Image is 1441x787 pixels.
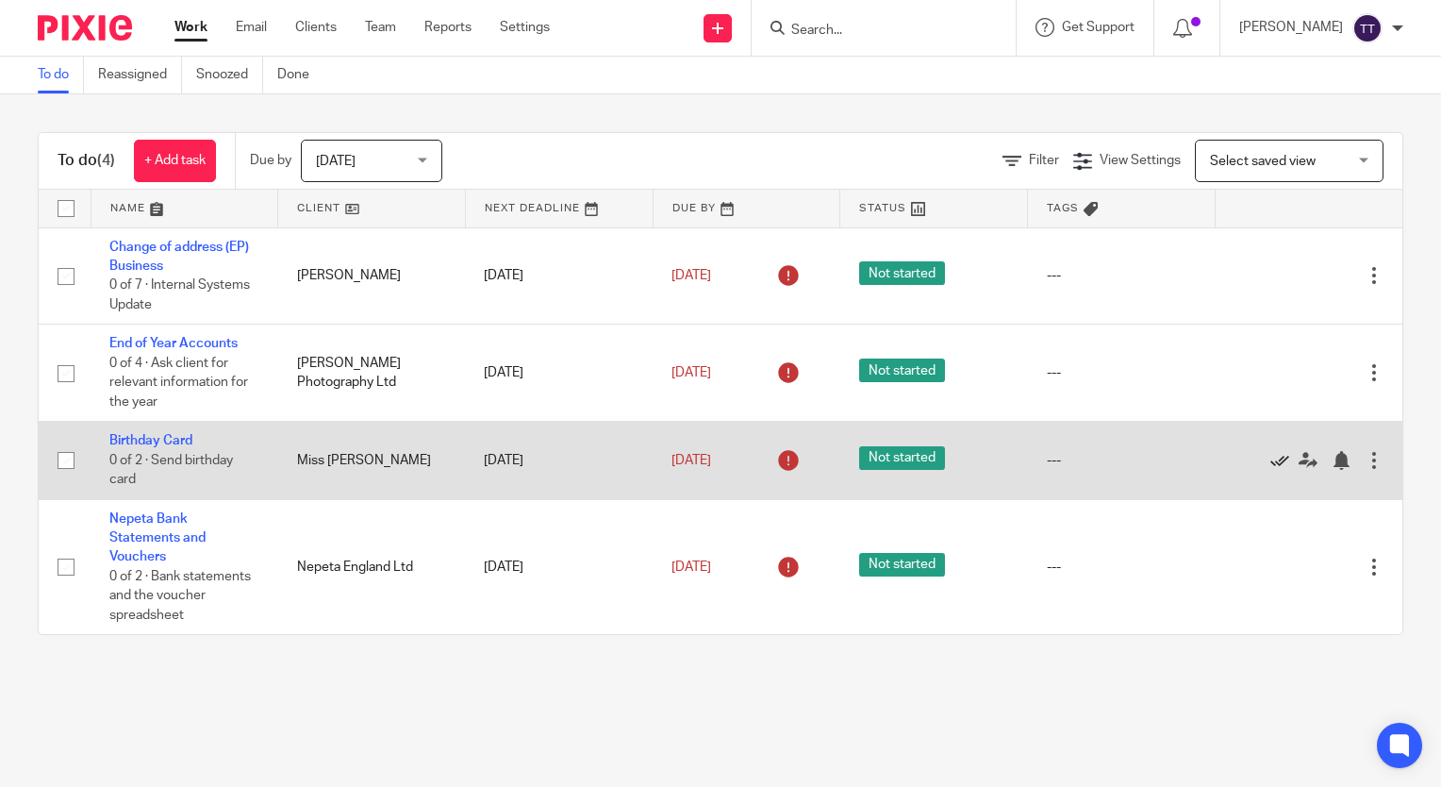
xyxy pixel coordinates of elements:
span: 0 of 4 · Ask client for relevant information for the year [109,357,248,409]
td: [DATE] [465,325,653,422]
a: End of Year Accounts [109,337,238,350]
a: To do [38,57,84,93]
input: Search [789,23,959,40]
span: Not started [859,553,945,577]
span: [DATE] [671,561,711,574]
a: Work [174,18,207,37]
a: Birthday Card [109,434,192,447]
td: [DATE] [465,227,653,325]
span: Not started [859,359,945,382]
span: Select saved view [1210,155,1316,168]
a: Team [365,18,396,37]
div: --- [1047,558,1197,577]
td: [PERSON_NAME] Photography Ltd [278,325,466,422]
a: Snoozed [196,57,263,93]
span: [DATE] [671,269,711,282]
a: Mark as done [1270,451,1299,470]
a: Settings [500,18,550,37]
td: [DATE] [465,422,653,499]
div: --- [1047,266,1197,285]
td: Miss [PERSON_NAME] [278,422,466,499]
p: [PERSON_NAME] [1239,18,1343,37]
span: Get Support [1062,21,1135,34]
img: svg%3E [1352,13,1383,43]
a: Reassigned [98,57,182,93]
a: Clients [295,18,337,37]
a: Nepeta Bank Statements and Vouchers [109,512,206,564]
div: --- [1047,363,1197,382]
span: Filter [1029,154,1059,167]
a: Change of address (EP) Business [109,241,249,273]
span: 0 of 2 · Bank statements and the voucher spreadsheet [109,570,251,622]
td: [DATE] [465,499,653,634]
a: + Add task [134,140,216,182]
span: [DATE] [671,366,711,379]
p: Due by [250,151,291,170]
a: Reports [424,18,472,37]
span: 0 of 2 · Send birthday card [109,454,233,487]
span: 0 of 7 · Internal Systems Update [109,278,250,311]
span: Not started [859,446,945,470]
td: Nepeta England Ltd [278,499,466,634]
td: [PERSON_NAME] [278,227,466,325]
h1: To do [58,151,115,171]
span: Not started [859,261,945,285]
div: --- [1047,451,1197,470]
a: Done [277,57,323,93]
span: Tags [1047,203,1079,213]
a: Email [236,18,267,37]
span: View Settings [1100,154,1181,167]
span: (4) [97,153,115,168]
span: [DATE] [316,155,356,168]
span: [DATE] [671,454,711,467]
img: Pixie [38,15,132,41]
